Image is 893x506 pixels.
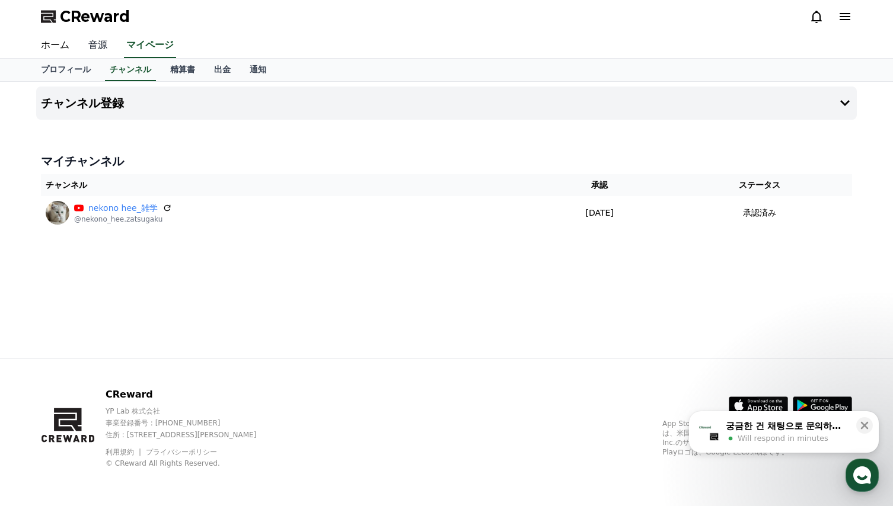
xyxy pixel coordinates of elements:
span: CReward [60,7,130,26]
a: チャンネル [105,59,156,81]
a: nekono hee_雑学 [88,202,158,214]
a: 出金 [205,59,240,81]
a: 利用規約 [106,448,143,456]
p: CReward [106,387,277,402]
p: YP Lab 株式会社 [106,406,277,416]
a: プロフィール [31,59,100,81]
a: Messages [78,376,153,405]
a: 音源 [79,33,117,58]
a: 精算書 [161,59,205,81]
span: Settings [176,393,205,403]
p: 住所 : [STREET_ADDRESS][PERSON_NAME] [106,430,277,440]
img: nekono hee_雑学 [46,201,69,225]
a: プライバシーポリシー [146,448,217,456]
span: Home [30,393,51,403]
a: Settings [153,376,228,405]
a: ホーム [31,33,79,58]
h4: チャンネル登録 [41,97,124,110]
a: マイページ [124,33,176,58]
p: @nekono_hee.zatsugaku [74,214,172,224]
a: CReward [41,7,130,26]
span: Messages [98,394,133,403]
th: 承認 [531,174,667,196]
p: 事業登録番号 : [PHONE_NUMBER] [106,418,277,428]
button: チャンネル登録 [36,87,857,120]
h4: マイチャンネル [41,153,852,169]
th: ステータス [668,174,852,196]
th: チャンネル [41,174,531,196]
p: App Store、iCloud、iCloud Drive、およびiTunes Storeは、米国およびその他の国や地域で登録されているApple Inc.のサービスマークです。Google P... [662,419,852,457]
p: 承認済み [743,207,776,219]
a: 通知 [240,59,276,81]
p: [DATE] [536,207,662,219]
p: © CReward All Rights Reserved. [106,459,277,468]
a: Home [4,376,78,405]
